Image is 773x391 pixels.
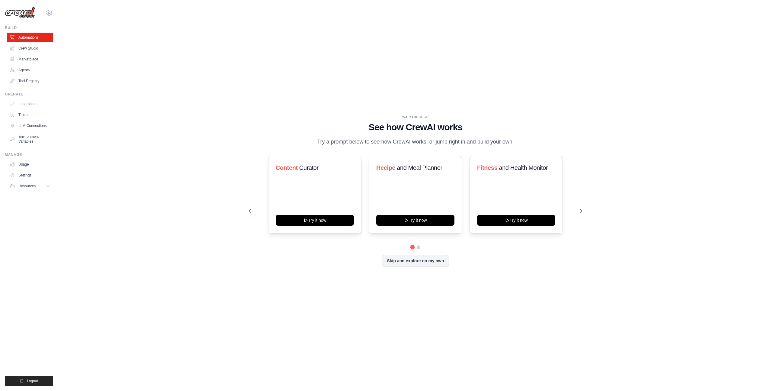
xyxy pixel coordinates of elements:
a: LLM Connections [7,121,53,131]
p: Try a prompt below to see how CrewAI works, or jump right in and build your own. [314,137,517,146]
a: Agents [7,65,53,75]
span: Resources [18,184,36,189]
span: Logout [27,379,38,383]
span: Content [276,164,298,171]
span: and Meal Planner [397,164,442,171]
a: Automations [7,33,53,42]
button: Logout [5,376,53,386]
span: Fitness [477,164,497,171]
a: Environment Variables [7,132,53,146]
button: Resources [7,181,53,191]
div: Build [5,25,53,30]
span: Recipe [376,164,395,171]
div: Manage [5,152,53,157]
a: Crew Studio [7,44,53,53]
a: Settings [7,170,53,180]
div: WALKTHROUGH [249,115,582,119]
button: Try it now [477,215,555,226]
h1: See how CrewAI works [249,122,582,133]
a: Tool Registry [7,76,53,86]
a: Marketplace [7,54,53,64]
span: and Health Monitor [499,164,548,171]
button: Try it now [276,215,354,226]
a: Integrations [7,99,53,109]
span: Curator [299,164,319,171]
a: Traces [7,110,53,120]
a: Usage [7,160,53,169]
button: Skip and explore on my own [382,255,449,267]
button: Try it now [376,215,454,226]
img: Logo [5,7,35,18]
div: Operate [5,92,53,97]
